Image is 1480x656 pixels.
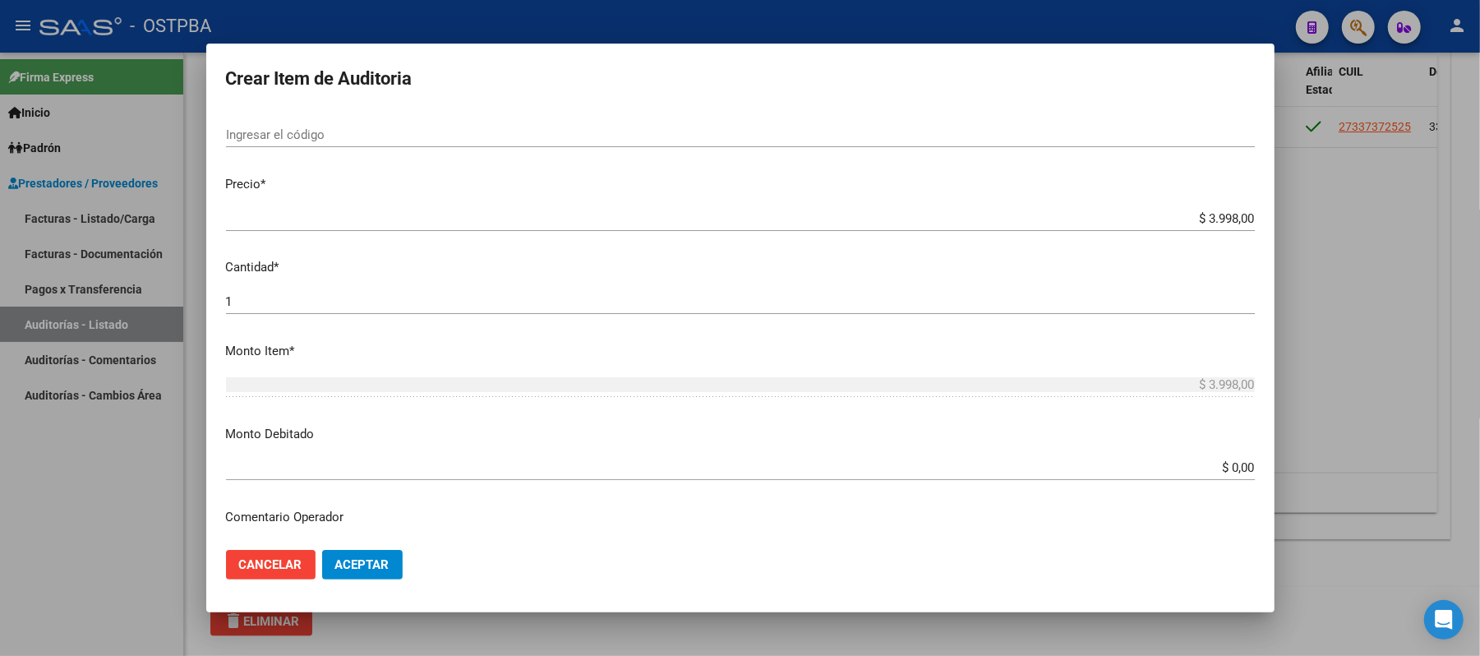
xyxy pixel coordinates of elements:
[335,557,390,572] span: Aceptar
[226,508,1255,527] p: Comentario Operador
[322,550,403,580] button: Aceptar
[226,550,316,580] button: Cancelar
[226,63,1255,95] h2: Crear Item de Auditoria
[226,258,1255,277] p: Cantidad
[226,342,1255,361] p: Monto Item
[226,175,1255,194] p: Precio
[1424,600,1464,640] div: Open Intercom Messenger
[239,557,302,572] span: Cancelar
[226,425,1255,444] p: Monto Debitado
